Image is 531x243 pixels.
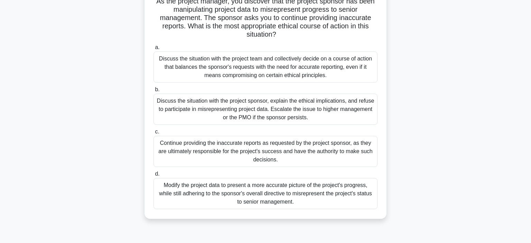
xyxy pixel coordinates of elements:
[155,171,159,177] span: d.
[155,86,159,92] span: b.
[153,52,378,83] div: Discuss the situation with the project team and collectively decide on a course of action that ba...
[155,129,159,134] span: c.
[153,136,378,167] div: Continue providing the inaccurate reports as requested by the project sponsor, as they are ultima...
[155,44,159,50] span: a.
[153,178,378,209] div: Modify the project data to present a more accurate picture of the project's progress, while still...
[153,94,378,125] div: Discuss the situation with the project sponsor, explain the ethical implications, and refuse to p...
